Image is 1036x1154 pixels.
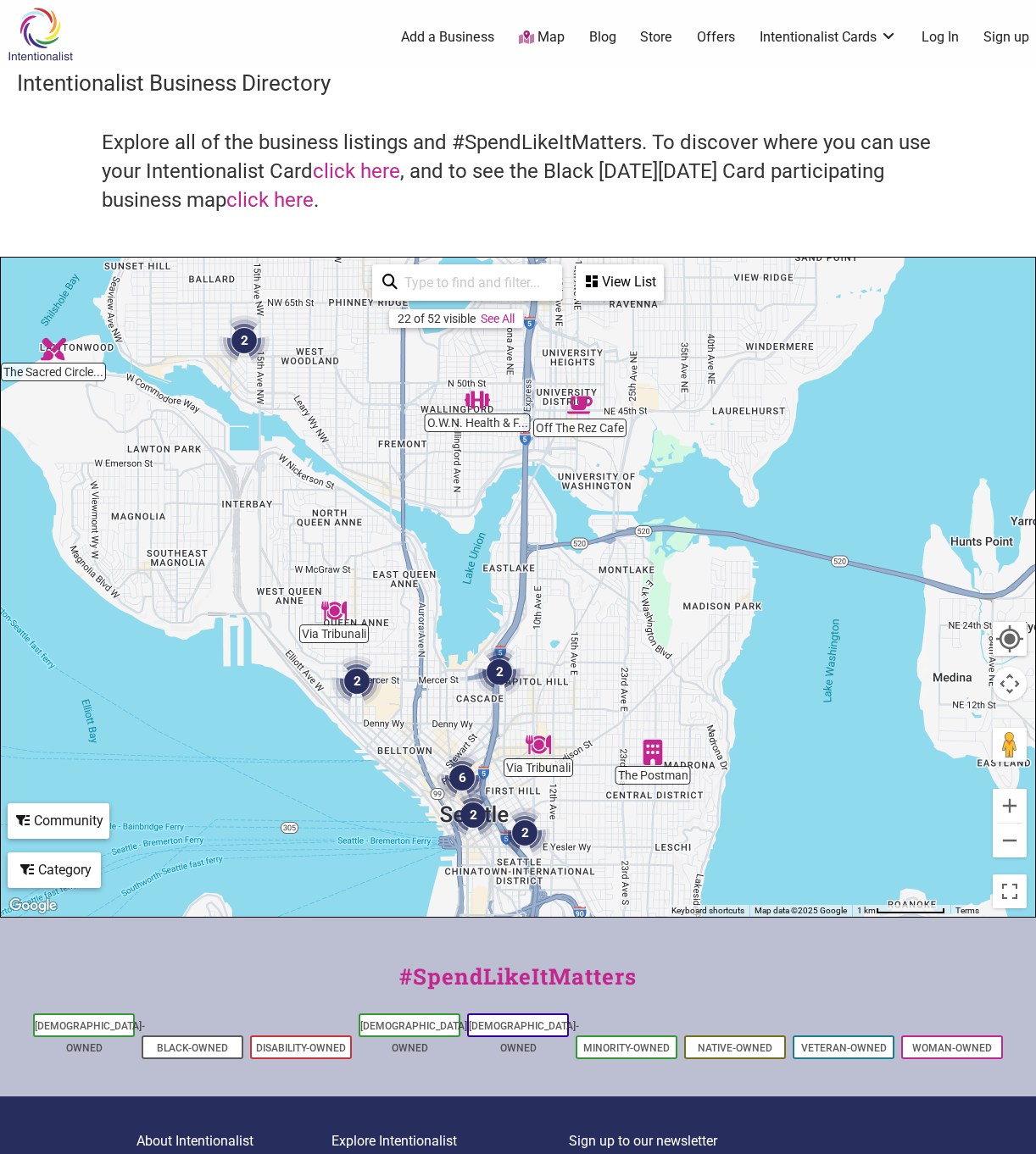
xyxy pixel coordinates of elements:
[577,266,662,298] div: View List
[5,895,61,917] img: Google
[993,622,1027,656] button: Your Location
[313,159,400,183] a: click here
[226,188,314,212] a: click here
[157,1042,228,1054] a: Black-Owned
[526,732,551,757] div: Via Tribunali
[321,598,347,624] div: Via Tribunali
[589,28,616,47] a: Blog
[576,264,664,301] div: See a list of the visible businesses
[8,803,109,839] div: Filter by Community
[469,1020,579,1054] a: [DEMOGRAPHIC_DATA]-Owned
[398,312,476,325] div: 22 of 52 visible
[760,28,897,47] a: Intentionalist Cards
[35,1020,145,1054] a: [DEMOGRAPHIC_DATA]-Owned
[17,68,1019,98] h3: Intentionalist Business Directory
[9,805,108,837] div: Community
[474,646,525,697] div: 2
[991,873,1028,909] button: Toggle fullscreen view
[671,905,744,917] button: Keyboard shortcuts
[102,129,934,214] h4: Explore all of the business listings and #SpendLikeItMatters. To discover where you can use your ...
[360,1020,471,1054] a: [DEMOGRAPHIC_DATA]-Owned
[465,387,490,413] div: O.W.N. Health & Fitness
[755,906,847,915] span: Map data ©2025 Google
[955,906,979,915] a: Terms (opens in new tab)
[256,1042,346,1054] a: Disability-Owned
[912,1042,992,1054] a: Woman-Owned
[993,789,1027,823] button: Zoom in
[993,824,1027,857] button: Zoom out
[5,895,61,917] a: Open this area in Google Maps (opens a new window)
[983,28,1029,47] a: Sign up
[401,28,494,47] a: Add a Business
[698,1042,772,1054] a: Native-Owned
[640,28,672,47] a: Store
[41,336,66,362] div: The Sacred Circle Gift Shop
[697,28,735,47] a: Offers
[857,906,876,915] span: 1 km
[993,728,1027,762] button: Drag Pegman onto the map to open Street View
[519,28,565,47] a: Map
[8,852,101,888] div: Filter by category
[136,1130,331,1152] p: About Intentionalist
[219,315,270,366] div: 2
[567,392,593,418] div: Off The Rez Cafe
[448,790,499,841] div: 2
[437,752,487,803] div: 6
[331,656,382,707] div: 2
[9,854,99,886] div: Category
[372,264,562,301] div: Type to search and filter
[852,905,950,917] button: Map Scale: 1 km per 78 pixels
[922,28,959,47] a: Log In
[481,312,515,325] a: See All
[993,667,1027,701] button: Map camera controls
[640,740,666,765] div: The Postman
[569,1130,900,1152] p: Sign up to our newsletter
[801,1042,887,1054] a: Veteran-Owned
[398,266,552,299] input: Type to find and filter...
[499,807,550,858] div: 2
[583,1042,670,1054] a: Minority-Owned
[331,1130,569,1152] p: Explore Intentionalist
